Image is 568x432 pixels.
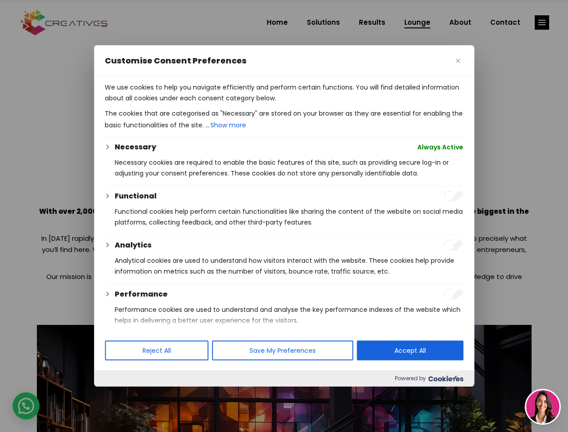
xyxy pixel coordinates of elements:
button: Necessary [115,142,156,153]
button: Performance [115,289,168,300]
p: Analytical cookies are used to understand how visitors interact with the website. These cookies h... [115,255,463,277]
div: Powered by [94,370,474,387]
img: agent [526,390,559,423]
img: Close [456,58,460,63]
button: Functional [115,191,157,202]
p: We use cookies to help you navigate efficiently and perform certain functions. You will find deta... [105,82,463,103]
p: Functional cookies help perform certain functionalities like sharing the content of the website o... [115,206,463,228]
span: Always Active [417,142,463,153]
p: Necessary cookies are required to enable the basic features of this site, such as providing secur... [115,157,463,179]
div: Customise Consent Preferences [94,45,474,387]
input: Enable Functional [443,191,463,202]
img: Cookieyes logo [428,376,463,382]
button: Close [452,55,463,66]
button: Analytics [115,240,152,251]
input: Enable Analytics [443,240,463,251]
p: Performance cookies are used to understand and analyse the key performance indexes of the website... [115,304,463,326]
input: Enable Performance [443,289,463,300]
span: Customise Consent Preferences [105,55,246,66]
button: Accept All [357,341,463,360]
button: Show more [210,119,247,131]
button: Save My Preferences [212,341,353,360]
button: Reject All [105,341,208,360]
p: The cookies that are categorised as "Necessary" are stored on your browser as they are essential ... [105,108,463,131]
